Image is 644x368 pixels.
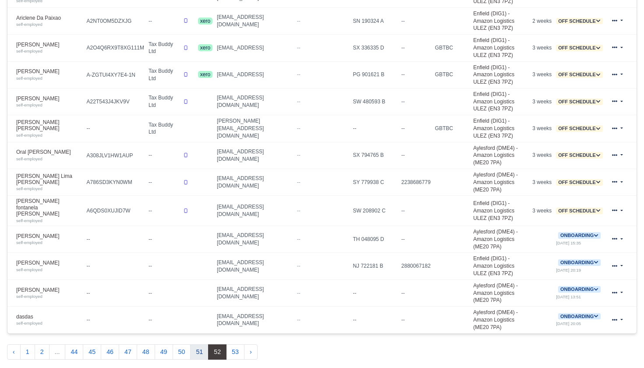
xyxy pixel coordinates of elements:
[146,7,181,34] td: --
[85,142,146,169] td: A308JLV1HW1AUP
[146,253,181,280] td: --
[350,226,399,253] td: TH 048095 D
[65,344,83,360] button: 44
[556,268,581,272] small: [DATE] 20:19
[297,290,301,296] span: --
[215,7,295,34] td: [EMAIL_ADDRESS][DOMAIN_NAME]
[558,286,601,293] span: Onboarding
[16,119,82,138] a: [PERSON_NAME] [PERSON_NAME] self-employed
[297,236,301,242] span: --
[146,307,181,333] td: --
[350,280,399,306] td: --
[16,49,42,53] small: self-employed
[399,307,433,333] td: --
[350,196,399,226] td: SW 208902 C
[556,152,603,158] a: Off schedule
[16,76,42,81] small: self-employed
[556,294,581,299] small: [DATE] 13:51
[146,196,181,226] td: --
[297,99,301,105] span: --
[350,253,399,280] td: NJ 722181 B
[20,344,35,360] button: 1
[146,280,181,306] td: --
[473,37,514,58] a: Enfield (DIG1) - Amazon Logistics ULEZ (EN3 7PZ)
[350,115,399,142] td: --
[16,314,82,326] a: dasdas self-employed
[399,169,433,196] td: 2238686779
[297,18,301,24] span: --
[16,173,82,192] a: [PERSON_NAME] Lima [PERSON_NAME] self-employed
[146,35,181,61] td: Tax Buddy Ltd
[297,45,301,51] span: --
[556,241,581,245] small: [DATE] 15:35
[215,307,295,333] td: [EMAIL_ADDRESS][DOMAIN_NAME]
[556,179,603,185] a: Off schedule
[83,344,101,360] button: 45
[85,35,146,61] td: A2O4Q6RX9T8XG111M
[399,35,433,61] td: --
[530,142,554,169] td: 3 weeks
[530,115,554,142] td: 3 weeks
[155,344,173,360] button: 49
[297,152,301,158] span: --
[350,61,399,88] td: PG 901621 B
[556,45,603,51] a: Off schedule
[399,88,433,115] td: --
[556,208,603,214] span: Off schedule
[297,71,301,78] span: --
[473,91,514,112] a: Enfield (DIG1) - Amazon Logistics ULEZ (EN3 7PZ)
[146,169,181,196] td: --
[433,35,471,61] td: GBTBC
[473,283,518,304] a: Aylesford (DME4) - Amazon Logistics (ME20 7PA)
[16,186,42,191] small: self-employed
[556,18,603,24] a: Off schedule
[85,307,146,333] td: --
[556,321,581,326] small: [DATE] 20:05
[350,88,399,115] td: SW 480593 B
[85,280,146,306] td: --
[558,232,601,239] span: Onboarding
[556,71,603,78] a: Off schedule
[399,280,433,306] td: --
[16,267,42,272] small: self-employed
[530,7,554,34] td: 2 weeks
[530,61,554,88] td: 3 weeks
[215,88,295,115] td: [EMAIL_ADDRESS][DOMAIN_NAME]
[215,61,295,88] td: [EMAIL_ADDRESS]
[473,64,514,85] a: Enfield (DIG1) - Amazon Logistics ULEZ (EN3 7PZ)
[473,255,514,276] a: Enfield (DIG1) - Amazon Logistics ULEZ (EN3 7PZ)
[190,344,209,360] button: 51
[558,313,601,320] span: Onboarding
[215,115,295,142] td: [PERSON_NAME][EMAIL_ADDRESS][DOMAIN_NAME]
[85,61,146,88] td: A-ZGTUI4XY7E4-1N
[530,88,554,115] td: 3 weeks
[473,229,518,250] a: Aylesford (DME4) - Amazon Logistics (ME20 7PA)
[198,71,212,78] span: xero
[350,307,399,333] td: --
[137,344,155,360] button: 48
[16,294,42,299] small: self-employed
[215,253,295,280] td: [EMAIL_ADDRESS][DOMAIN_NAME]
[530,35,554,61] td: 3 weeks
[101,344,119,360] button: 46
[16,321,42,326] small: self-employed
[350,169,399,196] td: SY 779938 C
[473,11,514,32] a: Enfield (DIG1) - Amazon Logistics ULEZ (EN3 7PZ)
[85,7,146,34] td: A2NT0OM5DZXJG
[473,200,514,221] a: Enfield (DIG1) - Amazon Logistics ULEZ (EN3 7PZ)
[7,344,21,360] button: « Previous
[16,42,82,54] a: [PERSON_NAME] self-employed
[146,61,181,88] td: Tax Buddy Ltd
[146,115,181,142] td: Tax Buddy Ltd
[556,99,603,105] a: Off schedule
[556,125,603,131] a: Off schedule
[16,103,42,107] small: self-employed
[16,96,82,108] a: [PERSON_NAME] self-employed
[85,115,146,142] td: --
[399,226,433,253] td: --
[85,88,146,115] td: A22T543J4JKV9V
[16,149,82,162] a: Oral [PERSON_NAME] self-employed
[146,88,181,115] td: Tax Buddy Ltd
[558,259,601,265] a: Onboarding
